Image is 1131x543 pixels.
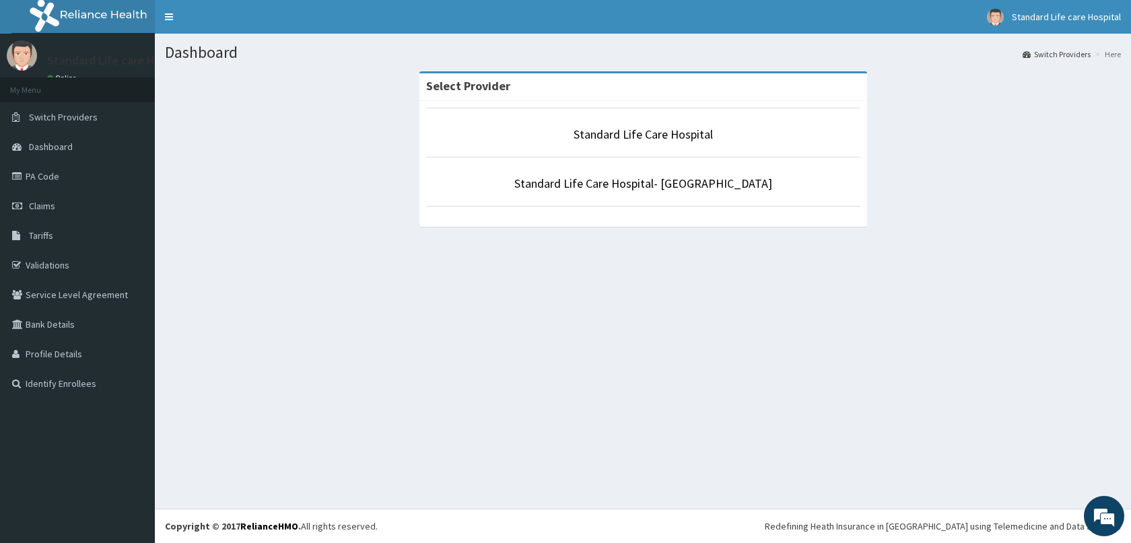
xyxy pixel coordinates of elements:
[1092,48,1121,60] li: Here
[29,200,55,212] span: Claims
[29,141,73,153] span: Dashboard
[7,40,37,71] img: User Image
[29,111,98,123] span: Switch Providers
[155,509,1131,543] footer: All rights reserved.
[29,229,53,242] span: Tariffs
[1023,48,1091,60] a: Switch Providers
[47,55,191,67] p: Standard Life care Hospital
[165,44,1121,61] h1: Dashboard
[514,176,772,191] a: Standard Life Care Hospital- [GEOGRAPHIC_DATA]
[165,520,301,532] strong: Copyright © 2017 .
[426,78,510,94] strong: Select Provider
[240,520,298,532] a: RelianceHMO
[1012,11,1121,23] span: Standard Life care Hospital
[987,9,1004,26] img: User Image
[574,126,713,142] a: Standard Life Care Hospital
[765,519,1121,533] div: Redefining Heath Insurance in [GEOGRAPHIC_DATA] using Telemedicine and Data Science!
[47,73,79,83] a: Online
